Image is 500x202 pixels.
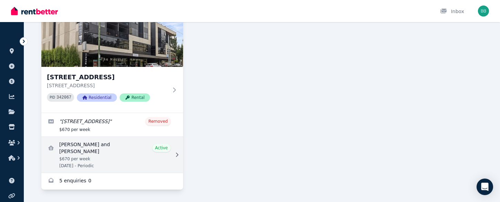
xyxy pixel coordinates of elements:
[50,95,55,99] small: PID
[478,6,489,17] img: Bill Blare
[47,72,168,82] h3: [STREET_ADDRESS]
[477,179,493,195] div: Open Intercom Messenger
[57,95,71,100] code: 342067
[47,82,168,89] p: [STREET_ADDRESS]
[41,173,183,190] a: Enquiries for 328/347 Camberwell Road, Camberwell
[41,1,183,67] img: 328/347 Camberwell Road, Camberwell
[41,113,183,137] a: Edit listing: 328/347 Camberwell Road, Camberwell, Vic 3124
[11,6,58,16] img: RentBetter
[41,1,183,113] a: 328/347 Camberwell Road, Camberwell[STREET_ADDRESS][STREET_ADDRESS]PID 342067ResidentialRental
[440,8,464,15] div: Inbox
[120,93,150,102] span: Rental
[77,93,117,102] span: Residential
[41,137,183,173] a: View details for Francis Lee and Minju Lee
